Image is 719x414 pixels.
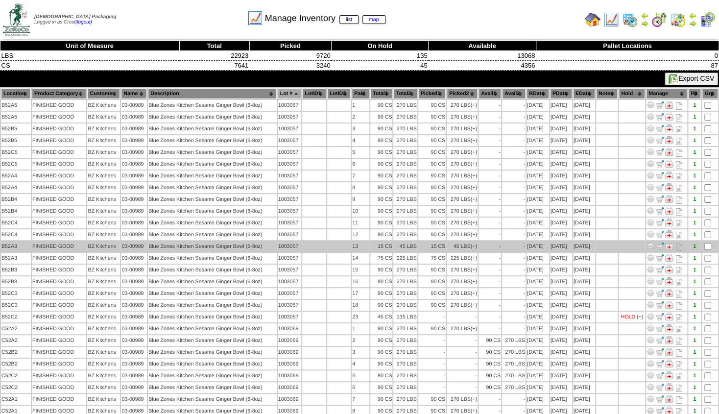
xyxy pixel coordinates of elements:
[647,254,654,262] img: Adjust
[1,159,31,170] td: B52C5
[370,100,393,111] td: 90 CS
[656,160,664,168] img: Move
[479,135,501,146] td: -
[32,100,86,111] td: FINISHED GOOD
[87,159,120,170] td: BZ Kitchens
[665,266,673,273] img: Manage Hold
[502,170,526,181] td: -
[647,360,654,367] img: Adjust
[665,230,673,238] img: Manage Hold
[471,185,477,191] div: (+)
[665,219,673,226] img: Manage Hold
[447,100,478,111] td: 270 LBS
[278,170,302,181] td: 1003057
[32,159,86,170] td: FINISHED GOOD
[573,135,595,146] td: [DATE]
[573,88,595,99] th: EDate
[447,123,478,134] td: 270 LBS
[656,324,664,332] img: Move
[656,124,664,132] img: Move
[689,102,700,108] div: 1
[665,113,673,121] img: Manage Hold
[479,112,501,122] td: -
[393,135,417,146] td: 270 LBS
[527,100,549,111] td: [DATE]
[550,170,572,181] td: [DATE]
[370,147,393,158] td: 90 CS
[418,147,446,158] td: 90 CS
[479,88,501,99] th: Avail1
[471,114,477,120] div: (+)
[665,183,673,191] img: Manage Hold
[656,371,664,379] img: Move
[502,135,526,146] td: -
[479,159,501,170] td: -
[656,301,664,309] img: Move
[573,100,595,111] td: [DATE]
[1,182,31,193] td: B52A4
[647,289,654,297] img: Adjust
[418,170,446,181] td: 90 CS
[502,100,526,111] td: -
[352,182,369,193] td: 8
[447,182,478,193] td: 270 LBS
[1,123,31,134] td: B52B5
[656,289,664,297] img: Move
[689,149,700,155] div: 1
[647,148,654,156] img: Adjust
[87,88,120,99] th: Customer
[550,135,572,146] td: [DATE]
[665,348,673,356] img: Manage Hold
[121,182,147,193] td: 03-00989
[121,159,147,170] td: 03-00989
[278,88,302,99] th: Lot #
[418,88,446,99] th: Picked1
[550,182,572,193] td: [DATE]
[665,313,673,320] img: Manage Hold
[665,148,673,156] img: Manage Hold
[656,219,664,226] img: Move
[656,230,664,238] img: Move
[665,395,673,403] img: Manage Hold
[536,41,719,51] th: Pallet Locations
[393,159,417,170] td: 270 LBS
[249,51,331,61] td: 9720
[665,101,673,109] img: Manage Hold
[352,135,369,146] td: 4
[247,10,263,26] img: line_graph.gif
[656,136,664,144] img: Move
[676,138,682,145] i: Note
[647,207,654,215] img: Adjust
[647,171,654,179] img: Adjust
[647,301,654,309] img: Adjust
[302,88,326,99] th: LotID1
[179,41,249,51] th: Total
[418,159,446,170] td: 90 CS
[479,100,501,111] td: -
[550,88,572,99] th: PDate
[87,123,120,134] td: BZ Kitchens
[647,266,654,273] img: Adjust
[656,254,664,262] img: Move
[447,170,478,181] td: 270 LBS
[647,371,654,379] img: Adjust
[249,41,331,51] th: Picked
[656,277,664,285] img: Move
[656,113,664,121] img: Move
[502,112,526,122] td: -
[393,112,417,122] td: 270 LBS
[502,182,526,193] td: -
[0,61,180,71] td: CS
[447,159,478,170] td: 270 LBS
[669,74,678,84] img: excel.gif
[647,242,654,250] img: Adjust
[647,195,654,203] img: Adjust
[479,147,501,158] td: -
[331,61,428,71] td: 45
[331,51,428,61] td: 135
[527,112,549,122] td: [DATE]
[665,195,673,203] img: Manage Hold
[1,170,31,181] td: B52A4
[278,100,302,111] td: 1003057
[34,14,116,25] span: Logged in as Crost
